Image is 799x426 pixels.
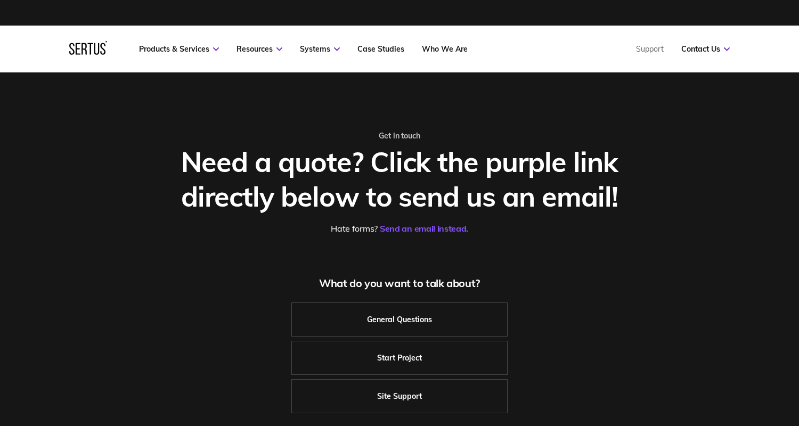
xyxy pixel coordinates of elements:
[300,44,340,54] a: Systems
[161,276,638,290] div: What do you want to talk about?
[161,144,638,214] div: Need a quote? Click the purple link directly below to send us an email!
[636,44,664,54] a: Support
[291,379,508,413] a: Site Support
[291,341,508,375] a: Start Project
[237,44,282,54] a: Resources
[139,44,219,54] a: Products & Services
[161,131,638,141] div: Get in touch
[161,223,638,234] div: Hate forms?
[291,302,508,337] a: General Questions
[681,44,730,54] a: Contact Us
[357,44,404,54] a: Case Studies
[422,44,468,54] a: Who We Are
[380,223,468,234] a: Send an email instead.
